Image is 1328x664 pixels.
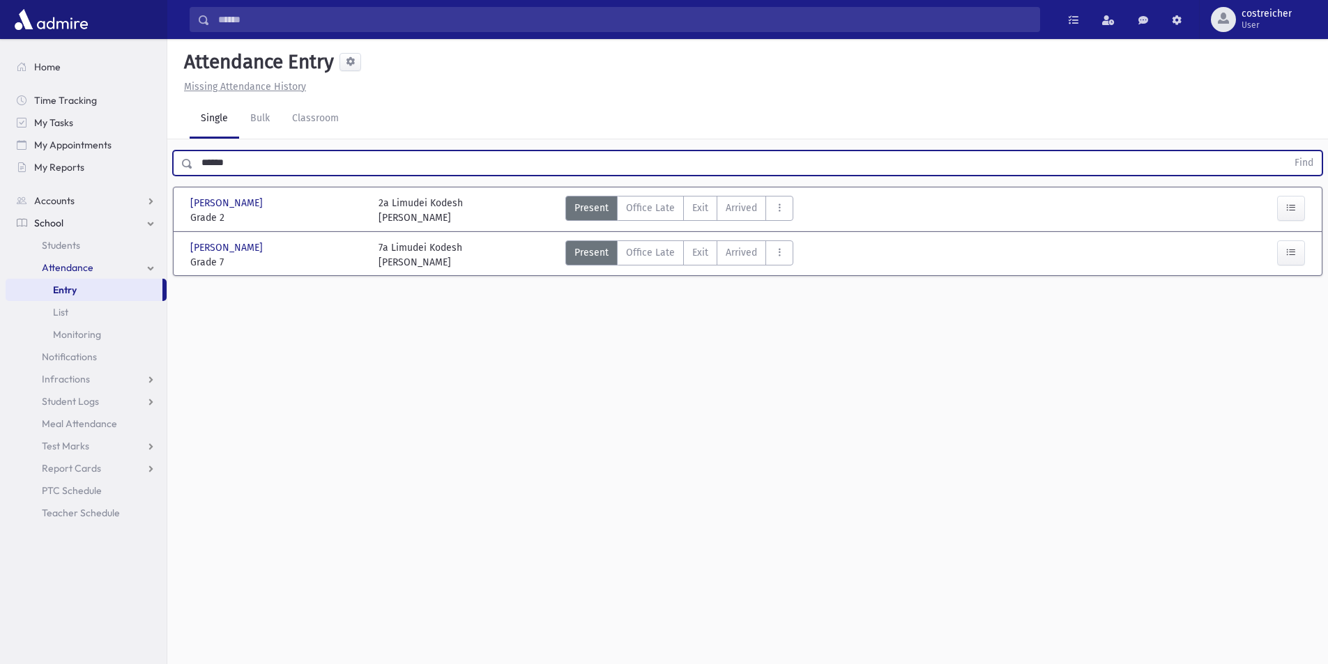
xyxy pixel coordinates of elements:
span: Attendance [42,261,93,274]
a: List [6,301,167,323]
button: Find [1286,151,1322,175]
div: AttTypes [565,196,793,225]
span: List [53,306,68,318]
span: Report Cards [42,462,101,474]
input: Search [210,7,1039,32]
span: Arrived [726,201,757,215]
span: Teacher Schedule [42,507,120,519]
span: My Appointments [34,139,112,151]
span: My Reports [34,161,84,173]
span: Grade 2 [190,210,365,225]
span: Exit [692,201,708,215]
h5: Attendance Entry [178,50,334,74]
a: My Reports [6,156,167,178]
a: PTC Schedule [6,479,167,502]
a: Entry [6,279,162,301]
a: My Appointments [6,134,167,156]
span: Present [574,245,609,260]
a: Bulk [239,100,281,139]
span: Arrived [726,245,757,260]
img: AdmirePro [11,6,91,33]
span: costreicher [1242,8,1292,20]
div: AttTypes [565,240,793,270]
span: [PERSON_NAME] [190,240,266,255]
span: Exit [692,245,708,260]
a: School [6,212,167,234]
div: 2a Limudei Kodesh [PERSON_NAME] [379,196,463,225]
span: [PERSON_NAME] [190,196,266,210]
a: Classroom [281,100,350,139]
a: Meal Attendance [6,412,167,435]
a: Teacher Schedule [6,502,167,524]
a: Report Cards [6,457,167,479]
span: User [1242,20,1292,31]
div: 7a Limudei Kodesh [PERSON_NAME] [379,240,462,270]
u: Missing Attendance History [184,81,306,93]
a: Infractions [6,368,167,390]
span: Present [574,201,609,215]
span: Notifications [42,350,97,363]
span: PTC Schedule [42,484,102,497]
span: Monitoring [53,328,101,341]
span: Accounts [34,194,75,207]
a: Monitoring [6,323,167,346]
a: Attendance [6,256,167,279]
span: Student Logs [42,395,99,408]
span: Students [42,239,80,252]
span: Test Marks [42,440,89,452]
a: Home [6,56,167,78]
span: Entry [53,284,77,296]
a: Notifications [6,346,167,368]
span: My Tasks [34,116,73,129]
span: School [34,217,63,229]
span: Office Late [626,201,675,215]
a: Missing Attendance History [178,81,306,93]
a: Accounts [6,190,167,212]
span: Office Late [626,245,675,260]
a: My Tasks [6,111,167,134]
a: Students [6,234,167,256]
span: Infractions [42,373,90,385]
span: Home [34,61,61,73]
a: Time Tracking [6,89,167,111]
a: Single [190,100,239,139]
a: Test Marks [6,435,167,457]
span: Time Tracking [34,94,97,107]
a: Student Logs [6,390,167,412]
span: Grade 7 [190,255,365,270]
span: Meal Attendance [42,417,117,430]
